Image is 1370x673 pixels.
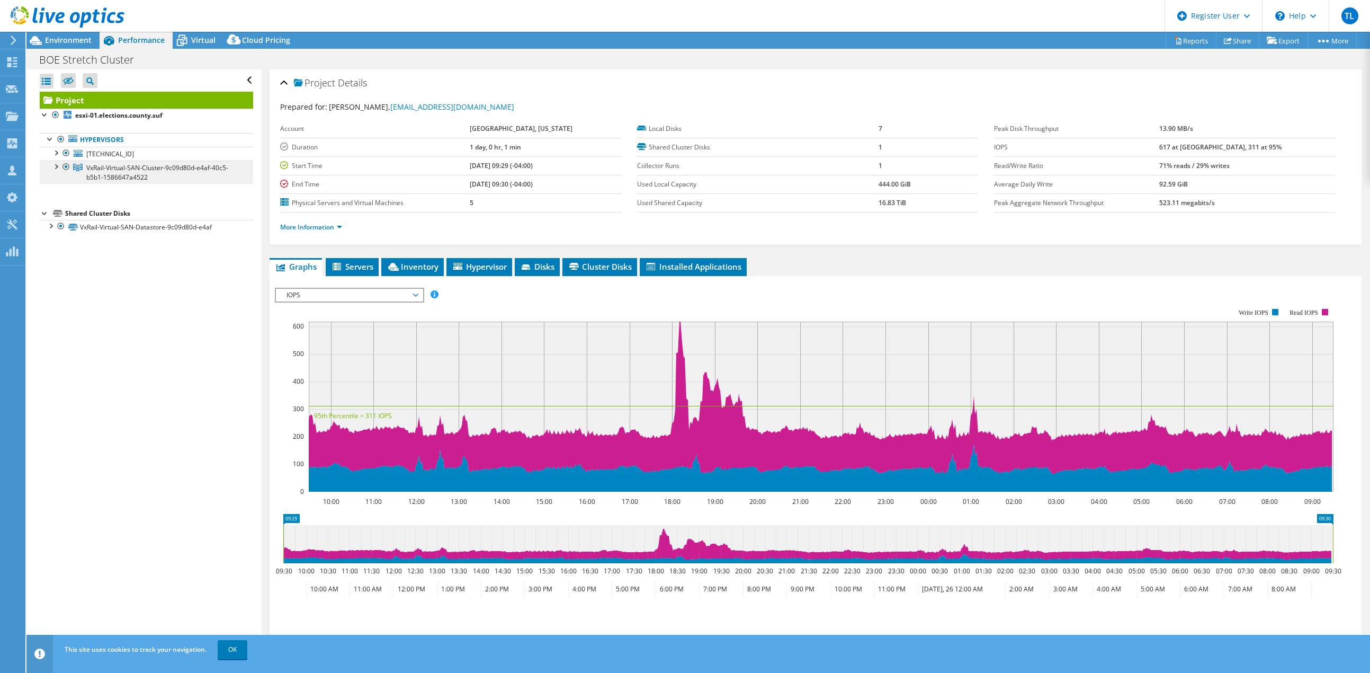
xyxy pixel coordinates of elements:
[300,487,304,496] text: 0
[994,123,1159,134] label: Peak Disk Throughput
[994,161,1159,171] label: Read/Write Ratio
[470,161,533,170] b: [DATE] 09:29 (-04:00)
[363,566,379,575] text: 11:30
[1047,497,1064,506] text: 03:00
[1304,497,1320,506] text: 09:00
[65,645,207,654] span: This site uses cookies to track your navigation.
[1259,32,1308,49] a: Export
[293,432,304,441] text: 200
[568,261,632,272] span: Cluster Disks
[218,640,247,659] a: OK
[275,566,292,575] text: 09:30
[293,404,304,413] text: 300
[323,497,339,506] text: 10:00
[319,566,336,575] text: 10:30
[1128,566,1144,575] text: 05:00
[888,566,904,575] text: 23:30
[40,133,253,147] a: Hypervisors
[994,179,1159,190] label: Average Daily Write
[1290,309,1318,316] text: Read IOPS
[834,497,850,506] text: 22:00
[1239,309,1268,316] text: Write IOPS
[293,459,304,468] text: 100
[1150,566,1166,575] text: 05:30
[637,123,879,134] label: Local Disks
[280,142,470,153] label: Duration
[931,566,947,575] text: 00:30
[191,35,216,45] span: Virtual
[792,497,808,506] text: 21:00
[994,142,1159,153] label: IOPS
[365,497,381,506] text: 11:00
[535,497,552,506] text: 15:00
[1219,497,1235,506] text: 07:00
[994,198,1159,208] label: Peak Aggregate Network Throughput
[1159,124,1193,133] b: 13.90 MB/s
[516,566,532,575] text: 15:00
[953,566,970,575] text: 01:00
[877,497,893,506] text: 23:00
[691,566,707,575] text: 19:00
[647,566,664,575] text: 18:00
[390,102,514,112] a: [EMAIL_ADDRESS][DOMAIN_NAME]
[275,261,317,272] span: Graphs
[293,322,304,331] text: 600
[1303,566,1319,575] text: 09:00
[1062,566,1079,575] text: 03:30
[1090,497,1107,506] text: 04:00
[45,35,92,45] span: Environment
[706,497,723,506] text: 19:00
[428,566,445,575] text: 13:00
[713,566,729,575] text: 19:30
[1261,497,1277,506] text: 08:00
[407,566,423,575] text: 12:30
[294,78,335,88] span: Project
[581,566,598,575] text: 16:30
[879,161,882,170] b: 1
[1084,566,1100,575] text: 04:00
[1193,566,1210,575] text: 06:30
[387,261,438,272] span: Inventory
[865,566,882,575] text: 23:00
[280,179,470,190] label: End Time
[1159,198,1215,207] b: 523.11 megabits/s
[280,223,342,232] a: More Information
[75,111,163,120] b: esxi-01.elections.county.suf
[1216,32,1259,49] a: Share
[493,497,509,506] text: 14:00
[625,566,642,575] text: 17:30
[450,497,467,506] text: 13:00
[331,261,373,272] span: Servers
[844,566,860,575] text: 22:30
[520,261,554,272] span: Disks
[637,161,879,171] label: Collector Runs
[293,349,304,358] text: 500
[1275,11,1285,21] svg: \n
[40,220,253,234] a: VxRail-Virtual-SAN-Datastore-9c09d80d-e4af
[86,163,228,182] span: VxRail-Virtual-SAN-Cluster-9c09d80d-e4af-40c5-b5b1-1586647a4522
[1237,566,1253,575] text: 07:30
[1259,566,1275,575] text: 08:00
[314,411,392,420] text: 95th Percentile = 311 IOPS
[385,566,401,575] text: 12:00
[280,123,470,134] label: Account
[65,207,253,220] div: Shared Cluster Disks
[962,497,979,506] text: 01:00
[472,566,489,575] text: 14:00
[975,566,991,575] text: 01:30
[1159,180,1188,189] b: 92.59 GiB
[669,566,685,575] text: 18:30
[118,35,165,45] span: Performance
[997,566,1013,575] text: 02:00
[778,566,794,575] text: 21:00
[621,497,638,506] text: 17:00
[1281,566,1297,575] text: 08:30
[1159,161,1230,170] b: 71% reads / 29% writes
[800,566,817,575] text: 21:30
[1018,566,1035,575] text: 02:30
[637,142,879,153] label: Shared Cluster Disks
[293,377,304,386] text: 400
[879,180,911,189] b: 444.00 GiB
[1171,566,1188,575] text: 06:00
[40,161,253,184] a: VxRail-Virtual-SAN-Cluster-9c09d80d-e4af-40c5-b5b1-1586647a4522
